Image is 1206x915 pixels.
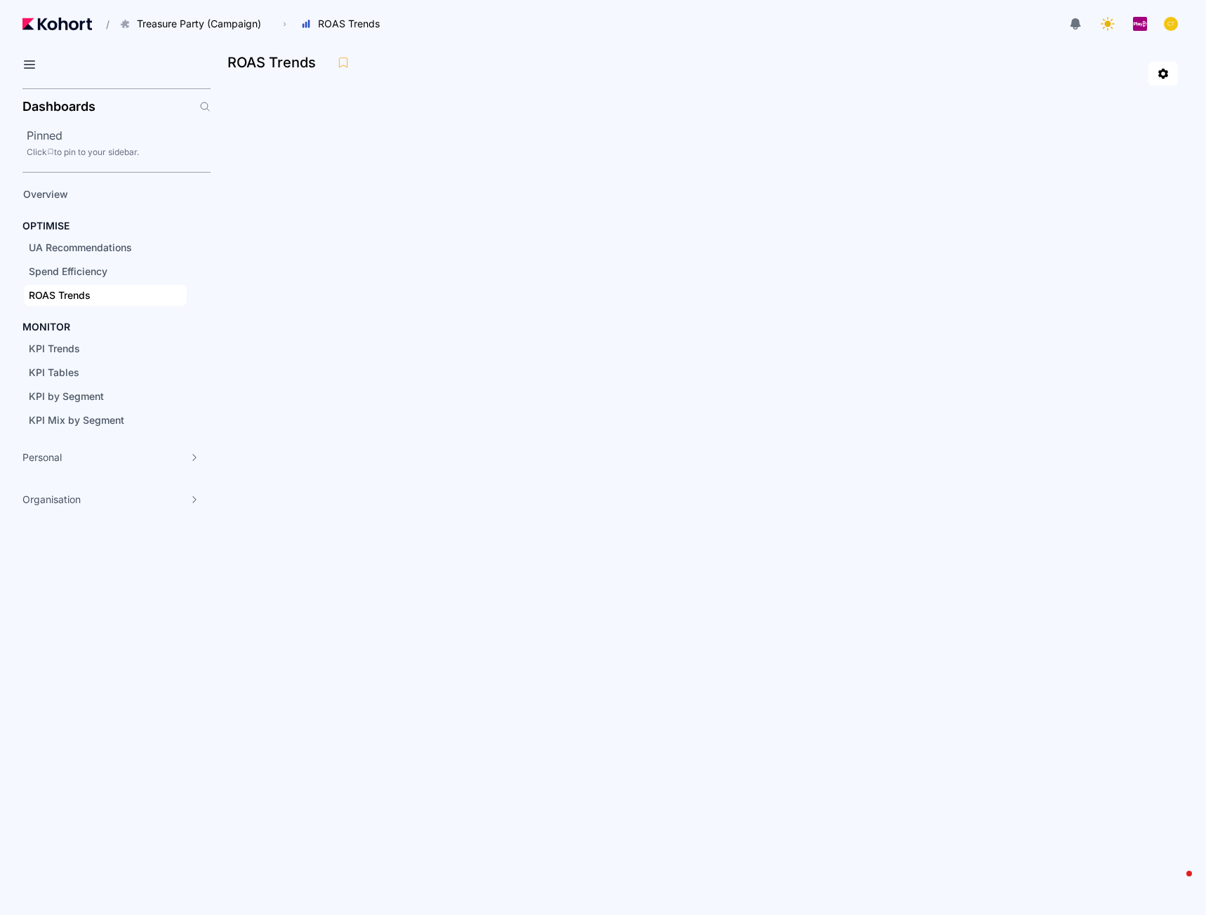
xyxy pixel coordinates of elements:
[29,366,79,378] span: KPI Tables
[29,390,104,402] span: KPI by Segment
[227,55,324,69] h3: ROAS Trends
[27,127,211,144] h2: Pinned
[22,18,92,30] img: Kohort logo
[293,12,395,36] button: ROAS Trends
[23,188,68,200] span: Overview
[280,18,289,29] span: ›
[29,414,124,426] span: KPI Mix by Segment
[27,147,211,158] div: Click to pin to your sidebar.
[22,320,70,334] h4: MONITOR
[318,17,380,31] span: ROAS Trends
[24,362,187,383] a: KPI Tables
[29,241,132,253] span: UA Recommendations
[24,386,187,407] a: KPI by Segment
[24,338,187,359] a: KPI Trends
[22,100,95,113] h2: Dashboards
[137,17,261,31] span: Treasure Party (Campaign)
[24,237,187,258] a: UA Recommendations
[24,410,187,431] a: KPI Mix by Segment
[29,265,107,277] span: Spend Efficiency
[22,219,69,233] h4: OPTIMISE
[22,450,62,465] span: Personal
[24,261,187,282] a: Spend Efficiency
[18,184,187,205] a: Overview
[95,17,110,32] span: /
[1133,17,1147,31] img: logo_PlayQ_20230721100321046856.png
[1158,867,1192,901] iframe: Intercom live chat
[22,493,81,507] span: Organisation
[29,342,80,354] span: KPI Trends
[29,289,91,301] span: ROAS Trends
[24,285,187,306] a: ROAS Trends
[112,12,276,36] button: Treasure Party (Campaign)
